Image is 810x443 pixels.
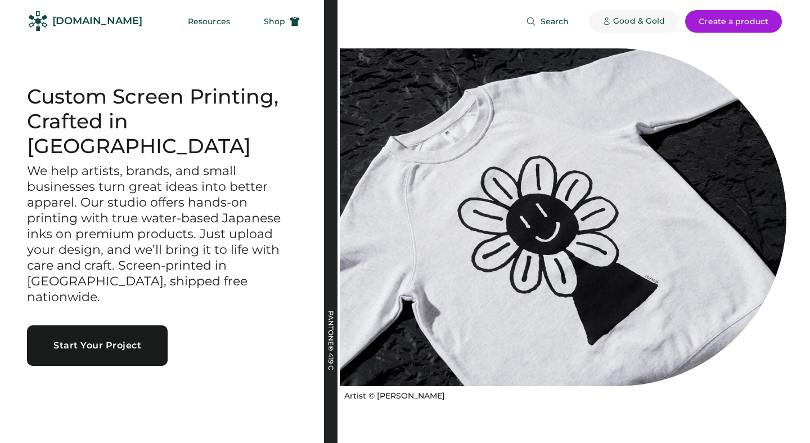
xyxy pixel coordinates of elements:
button: Search [512,10,583,33]
h1: Custom Screen Printing, Crafted in [GEOGRAPHIC_DATA] [27,84,297,159]
button: Create a product [685,10,782,33]
button: Resources [174,10,244,33]
div: PANTONE® 419 C [327,311,334,423]
h3: We help artists, brands, and small businesses turn great ideas into better apparel. Our studio of... [27,163,297,305]
div: [DOMAIN_NAME] [52,14,142,28]
img: Rendered Logo - Screens [28,11,48,31]
div: Artist © [PERSON_NAME] [344,391,445,402]
span: Shop [264,17,285,25]
div: Good & Gold [613,16,665,27]
a: Artist © [PERSON_NAME] [340,386,445,402]
button: Start Your Project [27,325,168,366]
button: Shop [250,10,313,33]
span: Search [541,17,569,25]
